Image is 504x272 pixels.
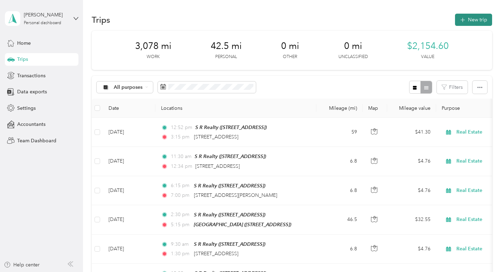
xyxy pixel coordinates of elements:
td: $4.76 [387,176,436,205]
span: [STREET_ADDRESS] [194,251,238,257]
span: All purposes [114,85,143,90]
iframe: Everlance-gr Chat Button Frame [465,233,504,272]
button: Help center [4,261,40,269]
span: 2:30 pm [171,211,191,219]
td: 6.8 [316,235,363,264]
td: 46.5 [316,205,363,235]
td: [DATE] [103,118,155,147]
span: Accountants [17,121,45,128]
th: Mileage value [387,99,436,118]
td: [DATE] [103,176,155,205]
span: [GEOGRAPHIC_DATA] ([STREET_ADDRESS]) [194,222,291,227]
span: 42.5 mi [211,41,242,52]
td: $4.76 [387,147,436,176]
p: Personal [215,54,237,60]
p: Unclassified [338,54,368,60]
span: 6:15 pm [171,182,191,189]
td: 59 [316,118,363,147]
span: Team Dashboard [17,137,56,144]
span: S R Realty ([STREET_ADDRESS]) [194,241,265,247]
div: Personal dashboard [24,21,61,25]
span: Data exports [17,88,47,95]
span: 12:34 pm [171,163,192,170]
td: $41.30 [387,118,436,147]
td: [DATE] [103,235,155,264]
span: 5:15 pm [171,221,191,229]
button: New trip [455,14,492,26]
td: 6.8 [316,176,363,205]
td: $32.55 [387,205,436,235]
th: Mileage (mi) [316,99,363,118]
span: S R Realty ([STREET_ADDRESS]) [195,124,267,130]
p: Work [147,54,160,60]
span: Settings [17,105,36,112]
h1: Trips [92,16,110,23]
td: $4.76 [387,235,436,264]
span: 12:52 pm [171,124,192,131]
span: 3:15 pm [171,133,191,141]
span: [STREET_ADDRESS][PERSON_NAME] [194,192,277,198]
span: S R Realty ([STREET_ADDRESS]) [195,153,266,159]
div: [PERSON_NAME] [24,11,68,19]
button: Filters [437,81,468,94]
span: Trips [17,56,28,63]
span: 7:00 pm [171,192,191,199]
span: Transactions [17,72,45,79]
span: 0 mi [281,41,299,52]
td: 6.8 [316,147,363,176]
th: Date [103,99,155,118]
span: 0 mi [344,41,362,52]
th: Map [363,99,387,118]
span: 3,078 mi [135,41,171,52]
p: Value [421,54,434,60]
td: [DATE] [103,147,155,176]
span: [STREET_ADDRESS] [194,134,238,140]
span: S R Realty ([STREET_ADDRESS]) [194,183,265,188]
th: Locations [155,99,316,118]
span: $2,154.60 [407,41,449,52]
td: [DATE] [103,205,155,235]
span: [STREET_ADDRESS] [195,163,240,169]
p: Other [283,54,297,60]
span: 9:30 am [171,241,191,248]
span: Home [17,40,31,47]
span: S R Realty ([STREET_ADDRESS]) [194,212,265,217]
span: 11:30 am [171,153,191,160]
span: 1:30 pm [171,250,191,258]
